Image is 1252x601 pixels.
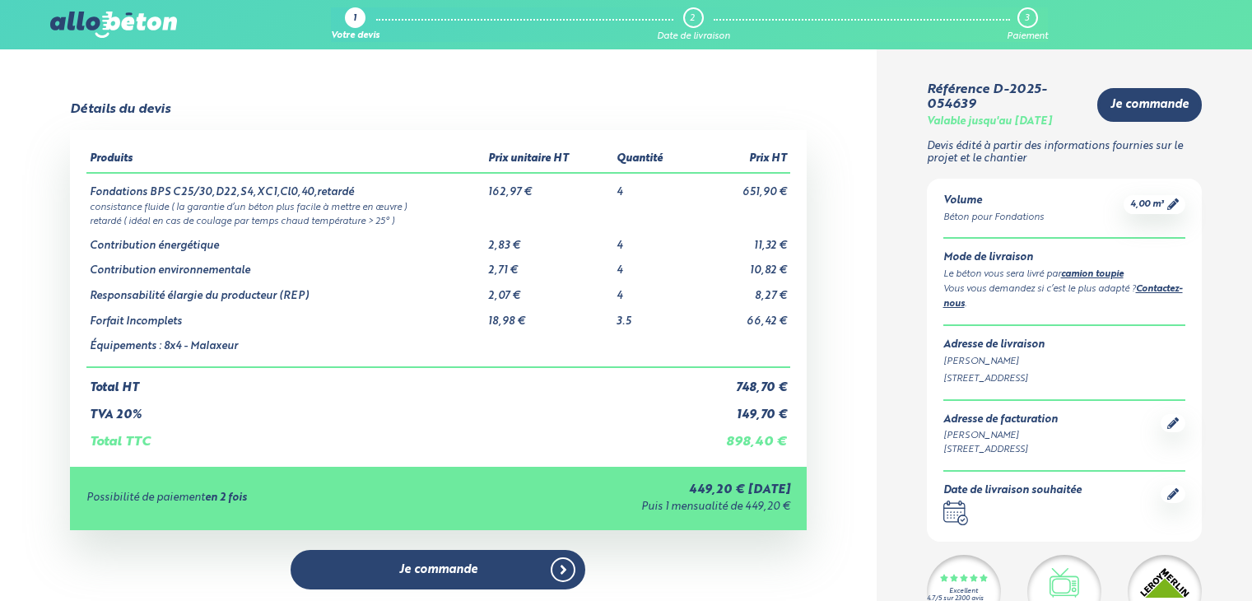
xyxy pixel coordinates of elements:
[399,563,477,577] span: Je commande
[691,227,790,253] td: 11,32 €
[943,252,1186,264] div: Mode de livraison
[690,13,695,24] div: 2
[485,173,613,199] td: 162,97 €
[86,213,789,227] td: retardé ( idéal en cas de coulage par temps chaud température > 25° )
[1007,31,1048,42] div: Paiement
[657,31,730,42] div: Date de livraison
[451,501,789,514] div: Puis 1 mensualité de 449,20 €
[205,492,247,503] strong: en 2 fois
[1025,13,1029,24] div: 3
[86,367,691,395] td: Total HT
[86,252,485,277] td: Contribution environnementale
[331,7,379,42] a: 1 Votre devis
[943,372,1186,386] div: [STREET_ADDRESS]
[1061,270,1124,279] a: camion toupie
[485,147,613,173] th: Prix unitaire HT
[943,268,1186,282] div: Le béton vous sera livré par
[691,147,790,173] th: Prix HT
[691,303,790,328] td: 66,42 €
[943,211,1044,225] div: Béton pour Fondations
[1105,537,1234,583] iframe: Help widget launcher
[943,443,1058,457] div: [STREET_ADDRESS]
[485,227,613,253] td: 2,83 €
[691,367,790,395] td: 748,70 €
[943,355,1186,369] div: [PERSON_NAME]
[943,282,1186,312] div: Vous vous demandez si c’est le plus adapté ? .
[86,173,485,199] td: Fondations BPS C25/30,D22,S4,XC1,Cl0,40,retardé
[86,328,485,367] td: Équipements : 8x4 - Malaxeur
[691,252,790,277] td: 10,82 €
[927,116,1052,128] div: Valable jusqu'au [DATE]
[943,285,1183,309] a: Contactez-nous
[485,303,613,328] td: 18,98 €
[353,14,356,25] div: 1
[943,429,1058,443] div: [PERSON_NAME]
[943,195,1044,207] div: Volume
[691,395,790,422] td: 149,70 €
[485,252,613,277] td: 2,71 €
[86,395,691,422] td: TVA 20%
[86,422,691,450] td: Total TTC
[1097,88,1202,122] a: Je commande
[657,7,730,42] a: 2 Date de livraison
[927,141,1203,165] p: Devis édité à partir des informations fournies sur le projet et le chantier
[613,277,691,303] td: 4
[613,227,691,253] td: 4
[86,227,485,253] td: Contribution énergétique
[86,199,789,213] td: consistance fluide ( la garantie d’un béton plus facile à mettre en œuvre )
[86,492,451,505] div: Possibilité de paiement
[691,422,790,450] td: 898,40 €
[613,147,691,173] th: Quantité
[1110,98,1189,112] span: Je commande
[691,277,790,303] td: 8,27 €
[485,277,613,303] td: 2,07 €
[86,303,485,328] td: Forfait Incomplets
[943,485,1082,497] div: Date de livraison souhaitée
[613,252,691,277] td: 4
[50,12,177,38] img: allobéton
[613,303,691,328] td: 3.5
[943,339,1186,352] div: Adresse de livraison
[1007,7,1048,42] a: 3 Paiement
[927,82,1085,113] div: Référence D-2025-054639
[86,147,485,173] th: Produits
[691,173,790,199] td: 651,90 €
[70,102,170,117] div: Détails du devis
[86,277,485,303] td: Responsabilité élargie du producteur (REP)
[949,588,978,595] div: Excellent
[613,173,691,199] td: 4
[451,483,789,497] div: 449,20 € [DATE]
[331,31,379,42] div: Votre devis
[943,414,1058,426] div: Adresse de facturation
[291,550,585,590] a: Je commande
